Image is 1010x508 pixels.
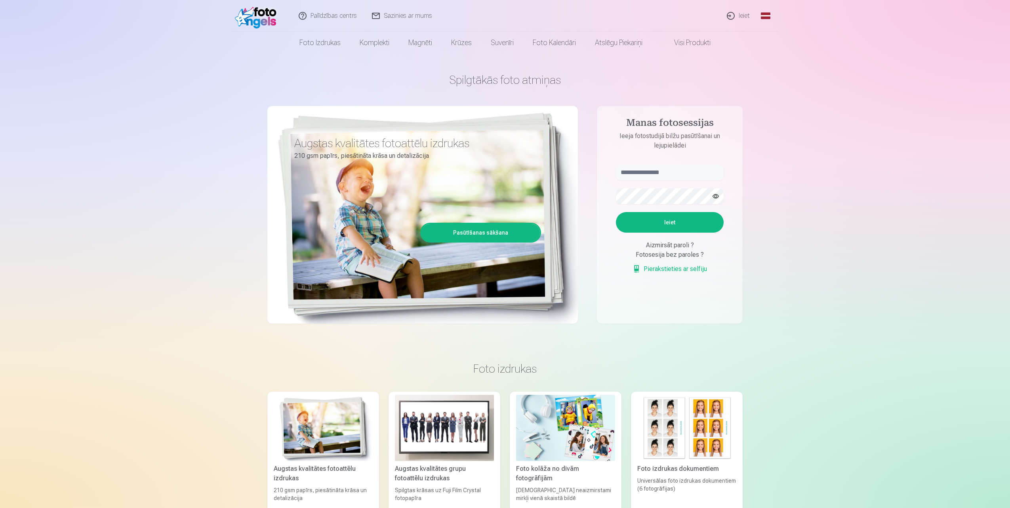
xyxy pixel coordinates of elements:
[399,32,442,54] a: Magnēti
[513,486,618,502] div: [DEMOGRAPHIC_DATA] neaizmirstami mirkļi vienā skaistā bildē
[271,486,376,502] div: 210 gsm papīrs, piesātināta krāsa un detalizācija
[633,264,707,274] a: Pierakstieties ar selfiju
[616,241,724,250] div: Aizmirsāt paroli ?
[267,73,743,87] h1: Spilgtākās foto atmiņas
[616,212,724,233] button: Ieiet
[616,250,724,260] div: Fotosesija bez paroles ?
[637,395,736,461] img: Foto izdrukas dokumentiem
[585,32,652,54] a: Atslēgu piekariņi
[235,3,280,28] img: /fa1
[634,464,739,474] div: Foto izdrukas dokumentiem
[274,395,373,461] img: Augstas kvalitātes fotoattēlu izdrukas
[274,362,736,376] h3: Foto izdrukas
[290,32,350,54] a: Foto izdrukas
[652,32,720,54] a: Visi produkti
[442,32,481,54] a: Krūzes
[350,32,399,54] a: Komplekti
[294,150,535,161] p: 210 gsm papīrs, piesātināta krāsa un detalizācija
[481,32,523,54] a: Suvenīri
[392,464,497,483] div: Augstas kvalitātes grupu fotoattēlu izdrukas
[294,136,535,150] h3: Augstas kvalitātes fotoattēlu izdrukas
[421,224,540,241] a: Pasūtīšanas sākšana
[271,464,376,483] div: Augstas kvalitātes fotoattēlu izdrukas
[608,117,732,131] h4: Manas fotosessijas
[395,395,494,461] img: Augstas kvalitātes grupu fotoattēlu izdrukas
[608,131,732,150] p: Ieeja fotostudijā bilžu pasūtīšanai un lejupielādei
[513,464,618,483] div: Foto kolāža no divām fotogrāfijām
[634,477,739,502] div: Universālas foto izdrukas dokumentiem (6 fotogrāfijas)
[516,395,615,461] img: Foto kolāža no divām fotogrāfijām
[523,32,585,54] a: Foto kalendāri
[392,486,497,502] div: Spilgtas krāsas uz Fuji Film Crystal fotopapīra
